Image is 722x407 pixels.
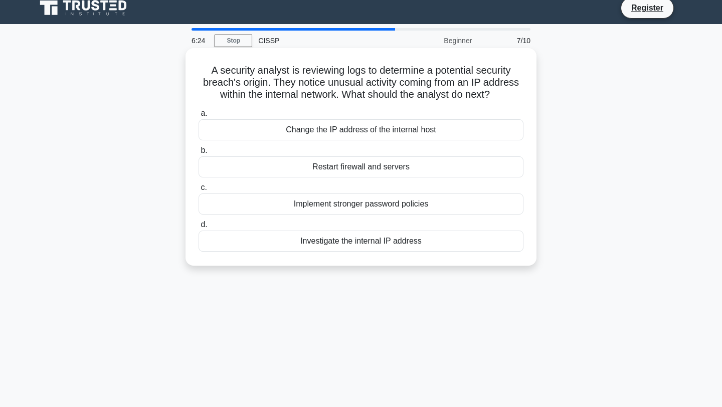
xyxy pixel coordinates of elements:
span: c. [201,183,207,191]
div: Change the IP address of the internal host [199,119,523,140]
div: 6:24 [186,31,215,51]
span: d. [201,220,207,229]
div: CISSP [252,31,390,51]
span: a. [201,109,207,117]
div: 7/10 [478,31,536,51]
div: Beginner [390,31,478,51]
a: Register [625,2,669,14]
a: Stop [215,35,252,47]
div: Investigate the internal IP address [199,231,523,252]
h5: A security analyst is reviewing logs to determine a potential security breach's origin. They noti... [198,64,524,101]
div: Restart firewall and servers [199,156,523,177]
div: Implement stronger password policies [199,193,523,215]
span: b. [201,146,207,154]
